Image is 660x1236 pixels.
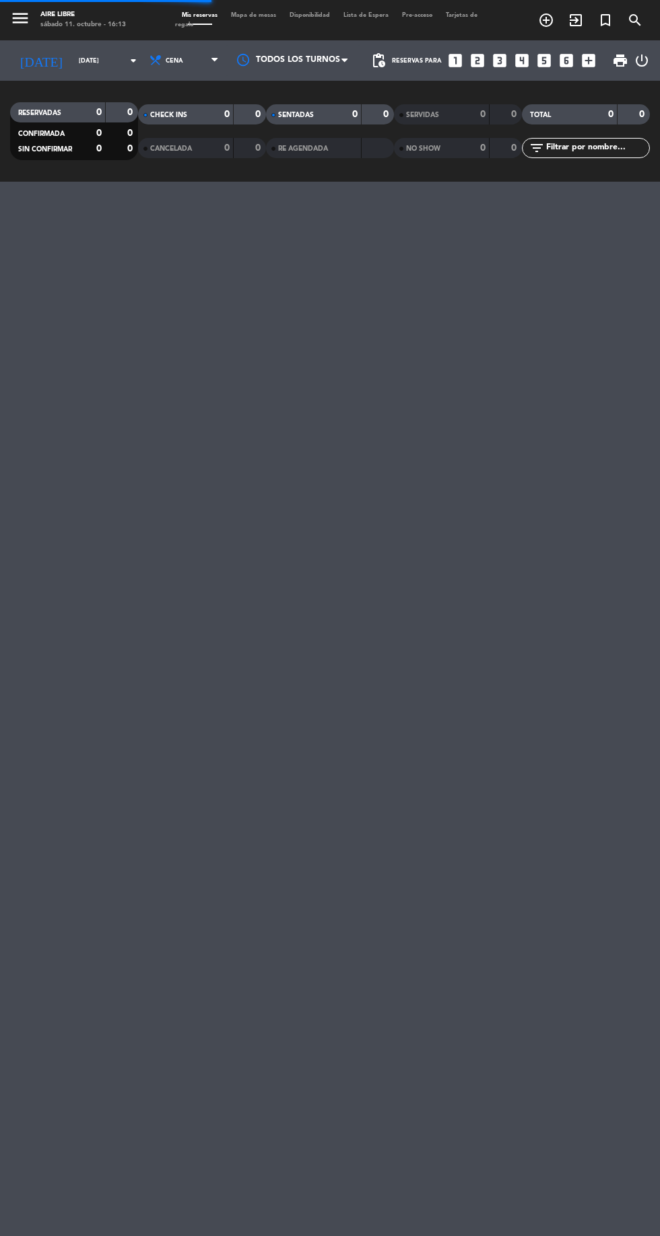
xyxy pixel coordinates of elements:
[406,145,440,152] span: NO SHOW
[597,12,614,28] i: turned_in_not
[224,110,230,119] strong: 0
[278,145,328,152] span: RE AGENDADA
[278,112,314,118] span: SENTADAS
[337,12,395,18] span: Lista de Espera
[18,131,65,137] span: CONFIRMADA
[283,12,337,18] span: Disponibilidad
[469,52,486,69] i: looks_two
[96,129,102,138] strong: 0
[634,52,650,69] i: power_settings_new
[392,57,442,65] span: Reservas para
[10,8,30,28] i: menu
[127,108,135,117] strong: 0
[150,112,187,118] span: CHECK INS
[608,110,614,119] strong: 0
[150,145,192,152] span: CANCELADA
[18,146,72,153] span: SIN CONFIRMAR
[10,8,30,32] button: menu
[40,20,126,30] div: sábado 11. octubre - 16:13
[96,108,102,117] strong: 0
[127,144,135,153] strong: 0
[511,110,519,119] strong: 0
[18,110,61,116] span: RESERVADAS
[612,52,628,69] span: print
[395,12,439,18] span: Pre-acceso
[480,110,486,119] strong: 0
[406,112,439,118] span: SERVIDAS
[383,110,391,119] strong: 0
[558,52,575,69] i: looks_6
[352,110,358,119] strong: 0
[125,52,141,69] i: arrow_drop_down
[511,143,519,153] strong: 0
[568,12,584,28] i: exit_to_app
[639,110,647,119] strong: 0
[447,52,464,69] i: looks_one
[634,40,650,81] div: LOG OUT
[538,12,554,28] i: add_circle_outline
[255,143,263,153] strong: 0
[491,52,508,69] i: looks_3
[127,129,135,138] strong: 0
[545,141,649,155] input: Filtrar por nombre...
[96,144,102,153] strong: 0
[480,143,486,153] strong: 0
[224,12,283,18] span: Mapa de mesas
[166,57,183,65] span: Cena
[370,52,387,69] span: pending_actions
[513,52,531,69] i: looks_4
[530,112,551,118] span: TOTAL
[175,12,224,18] span: Mis reservas
[224,143,230,153] strong: 0
[255,110,263,119] strong: 0
[627,12,643,28] i: search
[40,10,126,20] div: Aire Libre
[580,52,597,69] i: add_box
[529,140,545,156] i: filter_list
[10,47,72,74] i: [DATE]
[535,52,553,69] i: looks_5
